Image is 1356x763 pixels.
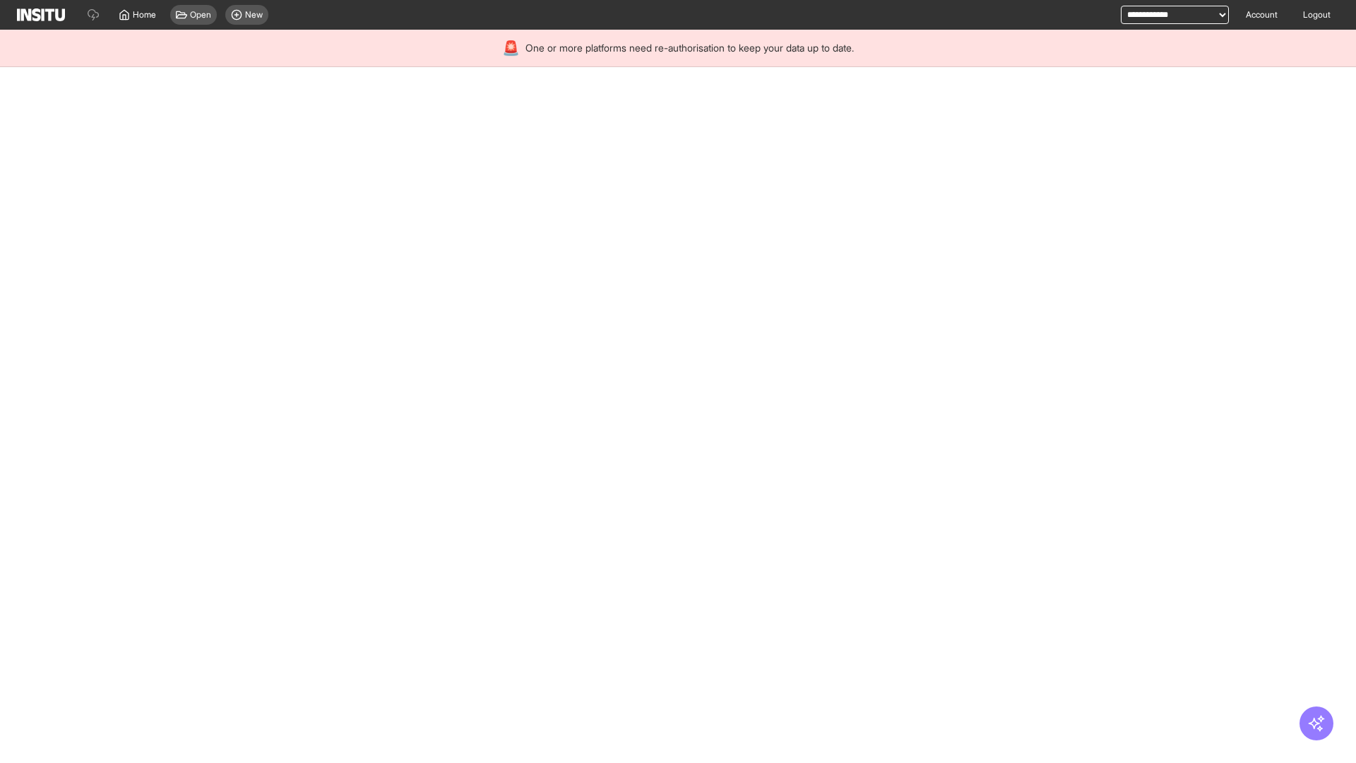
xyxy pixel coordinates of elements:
[502,38,520,58] div: 🚨
[245,9,263,20] span: New
[190,9,211,20] span: Open
[525,41,854,55] span: One or more platforms need re-authorisation to keep your data up to date.
[133,9,156,20] span: Home
[17,8,65,21] img: Logo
